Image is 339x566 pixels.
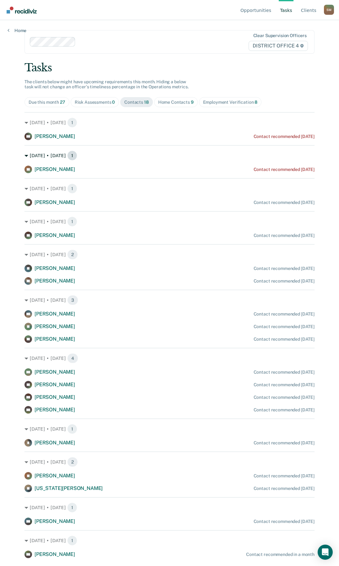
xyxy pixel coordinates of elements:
[254,407,315,413] div: Contact recommended [DATE]
[35,382,75,387] span: [PERSON_NAME]
[24,61,315,74] div: Tasks
[191,100,194,105] span: 9
[35,336,75,342] span: [PERSON_NAME]
[254,266,315,271] div: Contact recommended [DATE]
[67,457,78,467] span: 2
[29,100,65,105] div: Due this month
[7,7,37,14] img: Recidiviz
[24,217,315,227] div: [DATE] • [DATE] 1
[24,184,315,194] div: [DATE] • [DATE] 1
[203,100,258,105] div: Employment Verification
[35,369,75,375] span: [PERSON_NAME]
[255,100,257,105] span: 8
[249,41,308,51] span: DISTRICT OFFICE 4
[254,486,315,491] div: Contact recommended [DATE]
[254,167,315,172] div: Contact recommended [DATE]
[8,28,26,33] a: Home
[24,79,189,90] span: The clients below might have upcoming requirements this month. Hiding a below task will not chang...
[24,118,315,128] div: [DATE] • [DATE] 1
[124,100,149,105] div: Contacts
[144,100,149,105] span: 18
[254,519,315,524] div: Contact recommended [DATE]
[35,518,75,524] span: [PERSON_NAME]
[35,551,75,557] span: [PERSON_NAME]
[324,5,334,15] button: Profile dropdown button
[112,100,115,105] span: 0
[24,250,315,260] div: [DATE] • [DATE] 2
[35,473,75,479] span: [PERSON_NAME]
[67,250,78,260] span: 2
[60,100,65,105] span: 27
[24,503,315,513] div: [DATE] • [DATE] 1
[67,536,77,546] span: 1
[24,151,315,161] div: [DATE] • [DATE] 1
[246,552,315,557] div: Contact recommended in a month
[35,440,75,446] span: [PERSON_NAME]
[35,232,75,238] span: [PERSON_NAME]
[35,407,75,413] span: [PERSON_NAME]
[254,382,315,387] div: Contact recommended [DATE]
[254,311,315,317] div: Contact recommended [DATE]
[24,424,315,434] div: [DATE] • [DATE] 1
[35,133,75,139] span: [PERSON_NAME]
[35,323,75,329] span: [PERSON_NAME]
[254,395,315,400] div: Contact recommended [DATE]
[24,457,315,467] div: [DATE] • [DATE] 2
[35,265,75,271] span: [PERSON_NAME]
[254,440,315,446] div: Contact recommended [DATE]
[67,118,77,128] span: 1
[35,394,75,400] span: [PERSON_NAME]
[67,503,77,513] span: 1
[24,353,315,363] div: [DATE] • [DATE] 4
[253,33,307,38] div: Clear supervision officers
[67,295,78,305] span: 3
[158,100,194,105] div: Home Contacts
[67,184,77,194] span: 1
[67,353,78,363] span: 4
[75,100,115,105] div: Risk Assessments
[254,134,315,139] div: Contact recommended [DATE]
[318,545,333,560] div: Open Intercom Messenger
[24,536,315,546] div: [DATE] • [DATE] 1
[254,233,315,238] div: Contact recommended [DATE]
[254,200,315,205] div: Contact recommended [DATE]
[254,278,315,284] div: Contact recommended [DATE]
[254,337,315,342] div: Contact recommended [DATE]
[67,151,77,161] span: 1
[67,217,77,227] span: 1
[254,473,315,479] div: Contact recommended [DATE]
[254,324,315,329] div: Contact recommended [DATE]
[254,370,315,375] div: Contact recommended [DATE]
[35,278,75,284] span: [PERSON_NAME]
[324,5,334,15] div: S M
[35,199,75,205] span: [PERSON_NAME]
[67,424,77,434] span: 1
[24,295,315,305] div: [DATE] • [DATE] 3
[35,311,75,317] span: [PERSON_NAME]
[35,166,75,172] span: [PERSON_NAME]
[35,485,103,491] span: [US_STATE][PERSON_NAME]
